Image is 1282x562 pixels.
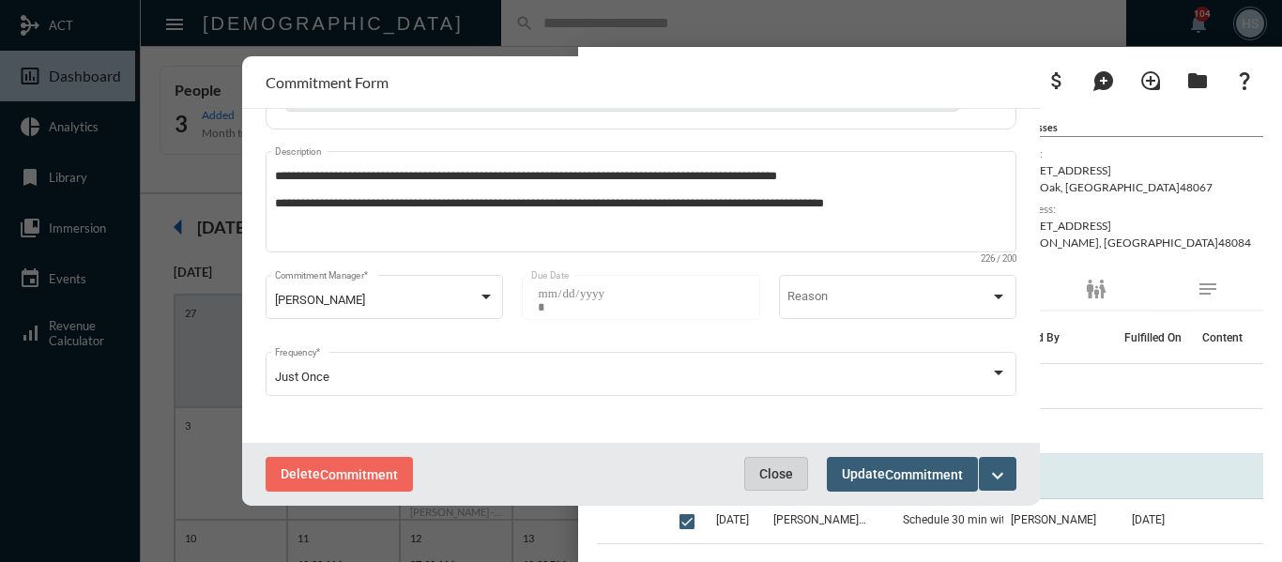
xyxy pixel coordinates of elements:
th: Content [1193,311,1263,364]
span: [PERSON_NAME] [275,293,365,307]
button: UpdateCommitment [827,457,978,492]
button: Archives [1179,61,1216,99]
span: Schedule 30 min with [PERSON_NAME] [903,513,1091,526]
h5: Addresses [1010,121,1263,137]
p: Royal Oak , [GEOGRAPHIC_DATA] 48067 [1010,180,1263,194]
mat-icon: folder [1186,69,1209,92]
th: Fulfilled By [1003,311,1123,364]
mat-icon: expand_more [986,464,1009,487]
label: Home: [1010,146,1263,160]
p: [STREET_ADDRESS] [1010,219,1263,233]
p: [PERSON_NAME] , [GEOGRAPHIC_DATA] 48084 [1010,235,1263,250]
mat-icon: question_mark [1233,69,1256,92]
button: DeleteCommitment [266,457,413,492]
mat-icon: family_restroom [1085,278,1107,300]
p: [STREET_ADDRESS] [1010,163,1263,177]
button: Add Business [1038,61,1076,99]
mat-icon: notes [1197,278,1219,300]
span: Commitment [320,467,398,482]
span: Just Once [275,370,329,384]
label: Business: [1010,202,1263,216]
button: Add Introduction [1132,61,1169,99]
mat-icon: loupe [1139,69,1162,92]
button: Close [744,457,808,491]
th: Fulfilled On [1124,311,1193,364]
button: What If? [1226,61,1263,99]
span: [DATE] [1132,513,1165,526]
span: Commitment [885,467,963,482]
span: Delete [281,466,398,481]
h2: Commitment Form [266,73,389,91]
mat-icon: attach_money [1045,69,1068,92]
span: [PERSON_NAME] [1011,513,1096,526]
span: Close [759,466,793,481]
span: [PERSON_NAME] ([PERSON_NAME]) [PERSON_NAME] - [PERSON_NAME] [773,513,867,526]
span: Update [842,466,963,481]
mat-icon: maps_ugc [1092,69,1115,92]
mat-hint: 226 / 200 [981,254,1016,265]
span: [DATE] [716,513,749,526]
button: Add Mention [1085,61,1122,99]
